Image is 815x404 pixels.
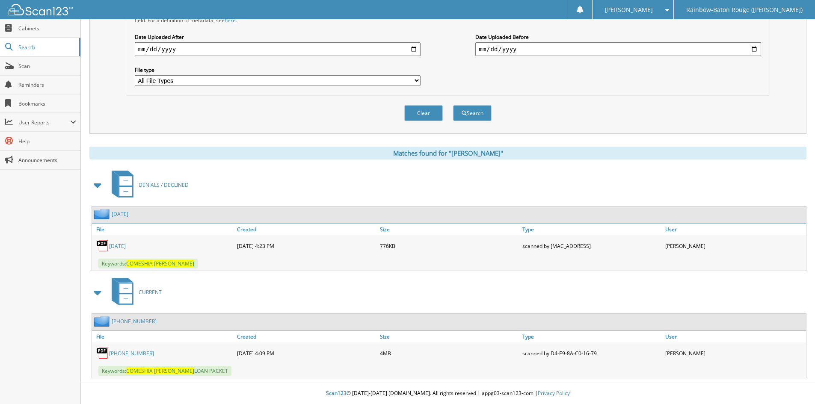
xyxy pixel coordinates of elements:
a: File [92,331,235,342]
span: User Reports [18,119,70,126]
a: User [663,331,806,342]
input: start [135,42,421,56]
img: PDF.png [96,347,109,360]
span: Rainbow-Baton Rouge ([PERSON_NAME]) [686,7,803,12]
span: DENIALS / DECLINED [139,181,189,189]
div: scanned by [MAC_ADDRESS] [520,237,663,254]
span: Keywords: [98,259,198,268]
span: COMESHIA [126,367,153,375]
a: Size [378,224,521,235]
label: Date Uploaded After [135,33,421,41]
div: scanned by D4-E9-8A-C0-16-79 [520,345,663,362]
a: Size [378,331,521,342]
div: © [DATE]-[DATE] [DOMAIN_NAME]. All rights reserved | appg03-scan123-com | [81,383,815,404]
span: Cabinets [18,25,76,32]
input: end [475,42,761,56]
button: Clear [404,105,443,121]
iframe: Chat Widget [772,363,815,404]
div: 4MB [378,345,521,362]
div: Matches found for "[PERSON_NAME]" [89,147,806,159]
a: Created [235,224,378,235]
a: here [225,17,236,24]
a: CURRENT [107,275,162,309]
a: [PHONE_NUMBER] [109,350,154,357]
div: 776KB [378,237,521,254]
a: Type [520,224,663,235]
button: Search [453,105,492,121]
img: PDF.png [96,239,109,252]
span: Search [18,44,75,51]
a: [DATE] [109,242,126,250]
span: Reminders [18,81,76,88]
a: DENIALS / DECLINED [107,168,189,202]
a: [DATE] [112,210,128,218]
span: COMESHIA [126,260,153,267]
div: [PERSON_NAME] [663,345,806,362]
span: [PERSON_NAME] [605,7,653,12]
a: Created [235,331,378,342]
a: File [92,224,235,235]
label: Date Uploaded Before [475,33,761,41]
span: Bookmarks [18,100,76,107]
a: User [663,224,806,235]
label: File type [135,66,421,74]
span: Keywords: LOAN PACKET [98,366,231,376]
span: CURRENT [139,289,162,296]
a: [PHONE_NUMBER] [112,318,157,325]
span: Scan123 [326,389,347,397]
span: [PERSON_NAME] [154,367,194,375]
div: [DATE] 4:09 PM [235,345,378,362]
a: Type [520,331,663,342]
span: Scan [18,62,76,70]
a: Privacy Policy [538,389,570,397]
div: [DATE] 4:23 PM [235,237,378,254]
img: scan123-logo-white.svg [9,4,73,15]
span: Help [18,138,76,145]
div: [PERSON_NAME] [663,237,806,254]
span: Announcements [18,156,76,164]
span: [PERSON_NAME] [154,260,194,267]
img: folder2.png [94,316,112,327]
img: folder2.png [94,209,112,219]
